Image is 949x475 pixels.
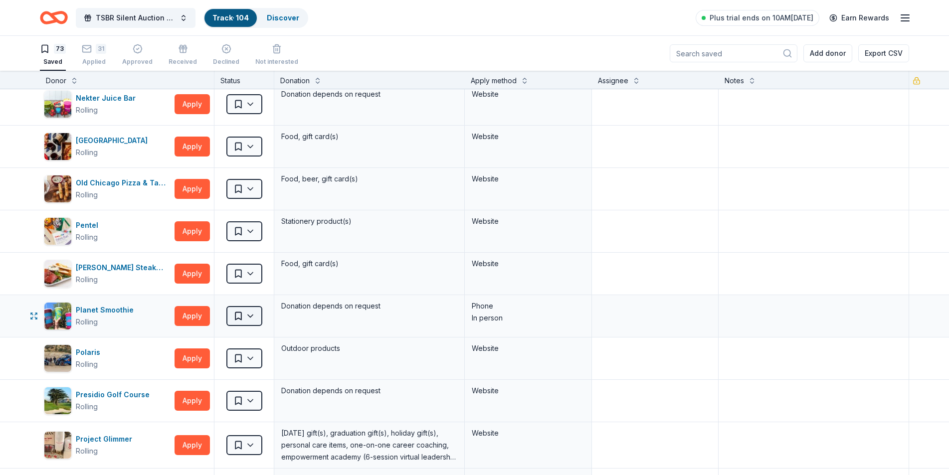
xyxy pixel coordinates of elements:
[44,133,71,160] img: Image for North Italia
[82,40,106,71] button: 31Applied
[44,90,171,118] button: Image for Nekter Juice BarNekter Juice BarRolling
[255,40,298,71] button: Not interested
[169,58,197,66] div: Received
[76,135,152,147] div: [GEOGRAPHIC_DATA]
[40,40,66,71] button: 73Saved
[280,257,458,271] div: Food, gift card(s)
[76,274,98,286] div: Rolling
[214,71,274,89] div: Status
[40,58,66,66] div: Saved
[40,6,68,29] a: Home
[76,389,154,401] div: Presidio Golf Course
[76,358,98,370] div: Rolling
[76,433,136,445] div: Project Glimmer
[44,303,71,329] img: Image for Planet Smoothie
[858,44,909,62] button: Export CSV
[44,91,71,118] img: Image for Nekter Juice Bar
[44,260,171,288] button: Image for Perry's Steakhouse[PERSON_NAME] SteakhouseRolling
[169,40,197,71] button: Received
[175,179,210,199] button: Apply
[213,58,239,66] div: Declined
[725,75,744,87] div: Notes
[44,431,171,459] button: Image for Project GlimmerProject GlimmerRolling
[44,387,71,414] img: Image for Presidio Golf Course
[175,306,210,326] button: Apply
[280,341,458,355] div: Outdoor products
[76,262,171,274] div: [PERSON_NAME] Steakhouse
[471,75,517,87] div: Apply method
[280,384,458,398] div: Donation depends on request
[472,342,584,354] div: Website
[213,40,239,71] button: Declined
[175,435,210,455] button: Apply
[76,189,98,201] div: Rolling
[96,12,176,24] span: TSBR Silent Auction 2025
[44,260,71,287] img: Image for Perry's Steakhouse
[44,217,171,245] button: Image for PentelPentelRolling
[803,44,852,62] button: Add donor
[280,130,458,144] div: Food, gift card(s)
[696,10,819,26] a: Plus trial ends on 10AM[DATE]
[122,58,153,66] div: Approved
[175,264,210,284] button: Apply
[44,175,71,202] img: Image for Old Chicago Pizza & Taproom
[472,258,584,270] div: Website
[44,432,71,459] img: Image for Project Glimmer
[670,44,797,62] input: Search saved
[44,175,171,203] button: Image for Old Chicago Pizza & TaproomOld Chicago Pizza & TaproomRolling
[54,44,66,54] div: 73
[175,94,210,114] button: Apply
[823,9,895,27] a: Earn Rewards
[76,8,195,28] button: TSBR Silent Auction 2025
[44,218,71,245] img: Image for Pentel
[44,387,171,415] button: Image for Presidio Golf CoursePresidio Golf CourseRolling
[255,54,298,62] div: Not interested
[472,312,584,324] div: In person
[472,88,584,100] div: Website
[82,58,106,66] div: Applied
[76,177,171,189] div: Old Chicago Pizza & Taproom
[44,133,171,160] button: Image for North Italia[GEOGRAPHIC_DATA]Rolling
[175,391,210,411] button: Apply
[472,215,584,227] div: Website
[280,75,310,87] div: Donation
[175,221,210,241] button: Apply
[76,346,104,358] div: Polaris
[472,385,584,397] div: Website
[598,75,628,87] div: Assignee
[280,299,458,313] div: Donation depends on request
[76,445,98,457] div: Rolling
[76,104,98,116] div: Rolling
[267,13,299,22] a: Discover
[76,92,140,104] div: Nekter Juice Bar
[472,300,584,312] div: Phone
[280,172,458,186] div: Food, beer, gift card(s)
[46,75,66,87] div: Donor
[280,214,458,228] div: Stationery product(s)
[76,401,98,413] div: Rolling
[175,137,210,157] button: Apply
[76,219,102,231] div: Pentel
[44,345,71,372] img: Image for Polaris
[76,147,98,158] div: Rolling
[280,87,458,101] div: Donation depends on request
[76,231,98,243] div: Rolling
[76,316,98,328] div: Rolling
[472,173,584,185] div: Website
[122,40,153,71] button: Approved
[472,131,584,143] div: Website
[212,13,249,22] a: Track· 104
[280,426,458,464] div: [DATE] gift(s), graduation gift(s), holiday gift(s), personal care items, one-on-one career coach...
[44,344,171,372] button: Image for PolarisPolarisRolling
[44,302,171,330] button: Image for Planet SmoothiePlanet SmoothieRolling
[710,12,813,24] span: Plus trial ends on 10AM[DATE]
[96,44,106,54] div: 31
[175,348,210,368] button: Apply
[472,427,584,439] div: Website
[203,8,308,28] button: Track· 104Discover
[76,304,138,316] div: Planet Smoothie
